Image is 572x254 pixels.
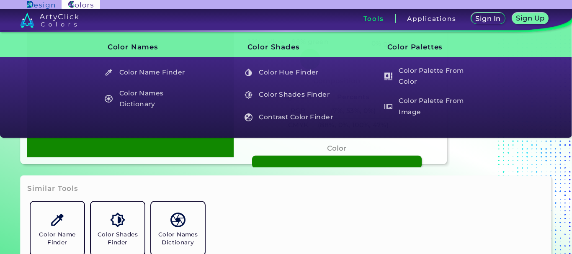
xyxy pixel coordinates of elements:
[384,103,392,110] img: icon_palette_from_image_white.svg
[100,87,199,111] a: Color Names Dictionary
[380,64,479,88] a: Color Palette From Color
[93,37,199,58] h3: Color Names
[27,1,55,9] img: ArtyClick Design logo
[170,213,185,227] img: icon_color_names_dictionary.svg
[477,15,500,22] h5: Sign In
[514,13,547,24] a: Sign Up
[105,95,113,103] img: icon_color_names_dictionary_white.svg
[384,72,392,80] img: icon_col_pal_col_white.svg
[101,64,198,80] h5: Color Name Finder
[240,64,339,80] a: Color Hue Finder
[101,87,198,111] h5: Color Names Dictionary
[105,69,113,77] img: icon_color_name_finder_white.svg
[241,64,338,80] h5: Color Hue Finder
[155,231,201,246] h5: Color Names Dictionary
[363,15,384,22] h3: Tools
[34,231,81,246] h5: Color Name Finder
[380,95,479,118] a: Color Palette From Image
[94,231,141,246] h5: Color Shades Finder
[241,109,338,125] h5: Contrast Color Finder
[241,87,338,103] h5: Color Shades Finder
[407,15,456,22] h3: Applications
[27,184,78,194] h3: Similar Tools
[110,213,125,227] img: icon_color_shades.svg
[233,37,339,58] h3: Color Shades
[381,64,478,88] h5: Color Palette From Color
[240,109,339,125] a: Contrast Color Finder
[50,213,64,227] img: icon_color_name_finder.svg
[327,142,346,154] h4: Color
[518,15,544,21] h5: Sign Up
[245,69,253,77] img: icon_color_hue_white.svg
[100,64,199,80] a: Color Name Finder
[240,87,339,103] a: Color Shades Finder
[381,95,478,118] h5: Color Palette From Image
[20,13,79,28] img: logo_artyclick_colors_white.svg
[373,37,479,58] h3: Color Palettes
[245,91,253,99] img: icon_color_shades_white.svg
[245,113,253,121] img: icon_color_contrast_white.svg
[473,13,503,24] a: Sign In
